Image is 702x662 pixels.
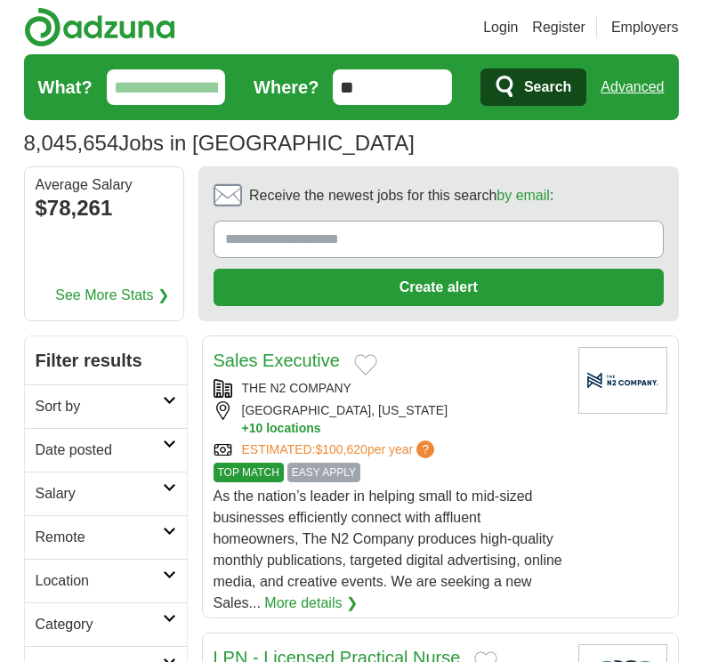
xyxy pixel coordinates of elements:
[36,614,163,635] h2: Category
[524,69,571,105] span: Search
[36,527,163,548] h2: Remote
[601,69,664,105] a: Advanced
[214,463,284,482] span: TOP MATCH
[416,440,434,458] span: ?
[25,428,187,472] a: Date posted
[24,131,415,155] h1: Jobs in [GEOGRAPHIC_DATA]
[214,401,564,437] div: [GEOGRAPHIC_DATA], [US_STATE]
[611,17,679,38] a: Employers
[214,488,562,610] span: As the nation’s leader in helping small to mid-sized businesses efficiently connect with affluent...
[214,379,564,398] div: THE N2 COMPANY
[25,515,187,559] a: Remote
[25,602,187,646] a: Category
[532,17,585,38] a: Register
[214,269,664,306] button: Create alert
[36,396,163,417] h2: Sort by
[287,463,360,482] span: EASY APPLY
[578,347,667,414] img: Company logo
[25,559,187,602] a: Location
[25,472,187,515] a: Salary
[249,185,553,206] span: Receive the newest jobs for this search :
[214,351,340,370] a: Sales Executive
[242,420,249,437] span: +
[480,69,586,106] button: Search
[36,570,163,592] h2: Location
[242,440,439,459] a: ESTIMATED:$100,620per year?
[242,420,564,437] button: +10 locations
[25,384,187,428] a: Sort by
[36,483,163,505] h2: Salary
[24,127,119,159] span: 8,045,654
[483,17,518,38] a: Login
[354,354,377,375] button: Add to favorite jobs
[24,7,175,47] img: Adzuna logo
[55,285,169,306] a: See More Stats ❯
[315,442,367,456] span: $100,620
[38,74,93,101] label: What?
[496,188,550,203] a: by email
[36,440,163,461] h2: Date posted
[264,593,358,614] a: More details ❯
[36,192,173,224] div: $78,261
[36,178,173,192] div: Average Salary
[25,336,187,384] h2: Filter results
[254,74,319,101] label: Where?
